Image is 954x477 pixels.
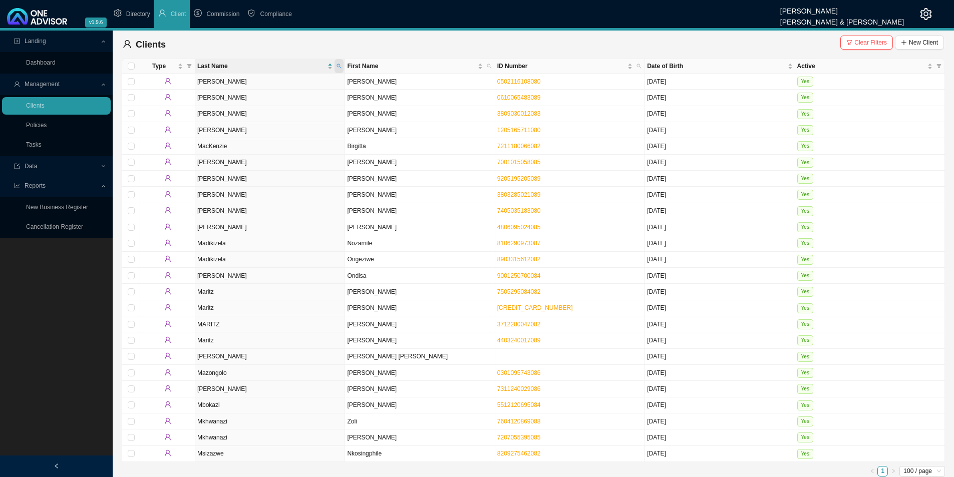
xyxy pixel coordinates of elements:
[497,207,541,214] a: 7405035183080
[140,59,195,74] th: Type
[14,183,20,189] span: line-chart
[797,303,813,313] span: Yes
[195,155,345,171] td: [PERSON_NAME]
[497,191,541,198] a: 3803285021089
[497,110,541,117] a: 3809030012083
[870,468,875,473] span: left
[25,38,46,45] span: Landing
[195,446,345,462] td: Msizazwe
[797,449,813,459] span: Yes
[345,203,495,219] td: [PERSON_NAME]
[797,93,813,103] span: Yes
[797,238,813,248] span: Yes
[195,413,345,429] td: Mkhwanazi
[497,78,541,85] a: 0502116108080
[797,384,813,394] span: Yes
[497,450,541,457] a: 8209275462082
[195,235,345,251] td: Madikizela
[171,11,186,18] span: Client
[345,171,495,187] td: [PERSON_NAME]
[164,158,171,165] span: user
[867,466,877,476] button: left
[345,252,495,268] td: Ongeziwe
[345,397,495,413] td: [PERSON_NAME]
[345,59,495,74] th: First Name
[877,466,888,476] li: 1
[645,300,795,316] td: [DATE]
[136,40,166,50] span: Clients
[337,64,342,69] span: search
[195,300,345,316] td: Maritz
[195,429,345,445] td: Mkhwanazi
[645,429,795,445] td: [DATE]
[345,235,495,251] td: Nozamile
[7,8,67,25] img: 2df55531c6924b55f21c4cf5d4484680-logo-light.svg
[247,9,255,17] span: safety
[645,284,795,300] td: [DATE]
[126,11,150,18] span: Directory
[26,141,42,148] a: Tasks
[645,138,795,154] td: [DATE]
[164,449,171,456] span: user
[920,8,932,20] span: setting
[14,81,20,87] span: user
[797,174,813,184] span: Yes
[164,433,171,440] span: user
[164,417,171,424] span: user
[485,59,494,73] span: search
[645,106,795,122] td: [DATE]
[497,321,541,328] a: 3712280047082
[497,288,541,295] a: 7505295084082
[901,40,907,46] span: plus
[797,352,813,362] span: Yes
[195,122,345,138] td: [PERSON_NAME]
[345,268,495,284] td: Ondisa
[164,369,171,376] span: user
[797,335,813,345] span: Yes
[888,466,898,476] li: Next Page
[195,365,345,381] td: Mazongolo
[195,106,345,122] td: [PERSON_NAME]
[797,255,813,265] span: Yes
[846,40,852,46] span: filter
[195,90,345,106] td: [PERSON_NAME]
[164,239,171,246] span: user
[164,207,171,214] span: user
[797,158,813,168] span: Yes
[164,336,171,343] span: user
[164,142,171,149] span: user
[899,466,945,476] div: Page Size
[164,78,171,85] span: user
[195,397,345,413] td: Mbokazi
[497,159,541,166] a: 7001015058085
[497,61,625,71] span: ID Number
[934,59,943,73] span: filter
[345,381,495,397] td: [PERSON_NAME]
[195,138,345,154] td: MacKenzie
[645,90,795,106] td: [DATE]
[840,36,893,50] button: Clear Filters
[780,3,904,14] div: [PERSON_NAME]
[647,61,785,71] span: Date of Birth
[867,466,877,476] li: Previous Page
[487,64,492,69] span: search
[497,418,541,425] a: 7604120869088
[164,401,171,408] span: user
[164,288,171,295] span: user
[645,446,795,462] td: [DATE]
[797,432,813,442] span: Yes
[345,349,495,365] td: [PERSON_NAME] [PERSON_NAME]
[164,255,171,262] span: user
[195,349,345,365] td: [PERSON_NAME]
[158,9,166,17] span: user
[185,59,194,73] span: filter
[797,206,813,216] span: Yes
[895,36,944,50] button: New Client
[187,64,192,69] span: filter
[347,61,475,71] span: First Name
[797,222,813,232] span: Yes
[645,59,795,74] th: Date of Birth
[206,11,239,18] span: Commission
[345,219,495,235] td: [PERSON_NAME]
[497,401,541,408] a: 5512120695084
